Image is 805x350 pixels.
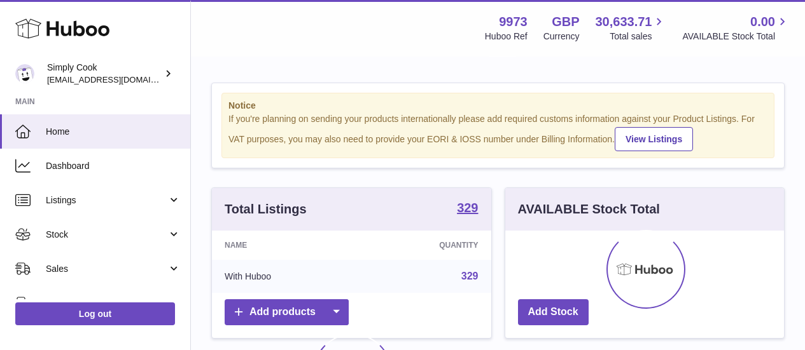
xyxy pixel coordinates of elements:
[518,299,589,325] a: Add Stock
[359,231,491,260] th: Quantity
[212,260,359,293] td: With Huboo
[485,30,528,43] div: Huboo Ref
[225,201,307,218] h3: Total Listings
[552,13,579,30] strong: GBP
[228,113,767,151] div: If you're planning on sending your products internationally please add required customs informati...
[46,126,181,138] span: Home
[228,100,767,112] strong: Notice
[610,30,666,43] span: Total sales
[750,13,775,30] span: 0.00
[682,13,790,43] a: 0.00 AVAILABLE Stock Total
[225,299,349,325] a: Add products
[15,64,34,83] img: internalAdmin-9973@internal.huboo.com
[47,74,187,84] span: [EMAIL_ADDRESS][DOMAIN_NAME]
[461,271,479,281] a: 329
[15,302,175,325] a: Log out
[499,13,528,30] strong: 9973
[595,13,652,30] span: 30,633.71
[518,201,660,218] h3: AVAILABLE Stock Total
[457,201,478,217] a: 329
[46,194,167,206] span: Listings
[212,231,359,260] th: Name
[46,263,167,275] span: Sales
[682,30,790,43] span: AVAILABLE Stock Total
[47,62,162,86] div: Simply Cook
[46,160,181,172] span: Dashboard
[595,13,666,43] a: 30,633.71 Total sales
[543,30,580,43] div: Currency
[615,127,693,151] a: View Listings
[457,201,478,214] strong: 329
[46,297,167,309] span: Orders
[46,229,167,241] span: Stock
